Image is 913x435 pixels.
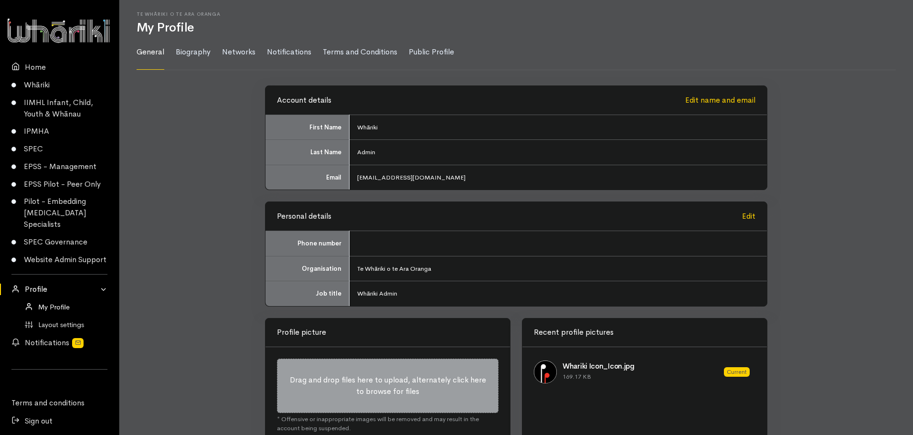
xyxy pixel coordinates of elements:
[265,281,349,306] td: Job title
[742,211,755,221] a: Edit
[222,35,255,70] a: Networks
[563,362,635,371] h4: Whariki Icon_Icon.jpg
[323,35,397,70] a: Terms and Conditions
[409,35,454,70] a: Public Profile
[563,372,635,382] p: 169.17 KB
[349,140,767,165] td: Admin
[176,35,211,70] a: Biography
[522,318,767,347] div: Recent profile pictures
[724,367,750,377] span: Current
[685,95,755,105] a: Edit name and email
[277,414,499,433] div: * Offensive or inappropriate images will be removed and may result in the account being suspended.
[271,95,679,106] div: Account details
[349,256,767,281] td: Te Whāriki o te Ara Oranga
[265,256,349,281] td: Organisation
[349,281,767,306] td: Whāriki Admin
[137,11,896,17] h6: Te Whāriki o te Ara Oranga
[290,375,486,396] span: Drag and drop files here to upload, alternately click here to browse for files
[271,211,736,222] div: Personal details
[137,35,164,70] a: General
[349,115,767,140] td: Whāriki
[265,231,349,256] td: Phone number
[349,165,767,190] td: [EMAIL_ADDRESS][DOMAIN_NAME]
[267,35,311,70] a: Notifications
[265,165,349,190] td: Email
[265,140,349,165] td: Last Name
[265,318,510,347] div: Profile picture
[265,115,349,140] td: First Name
[137,21,896,35] h1: My Profile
